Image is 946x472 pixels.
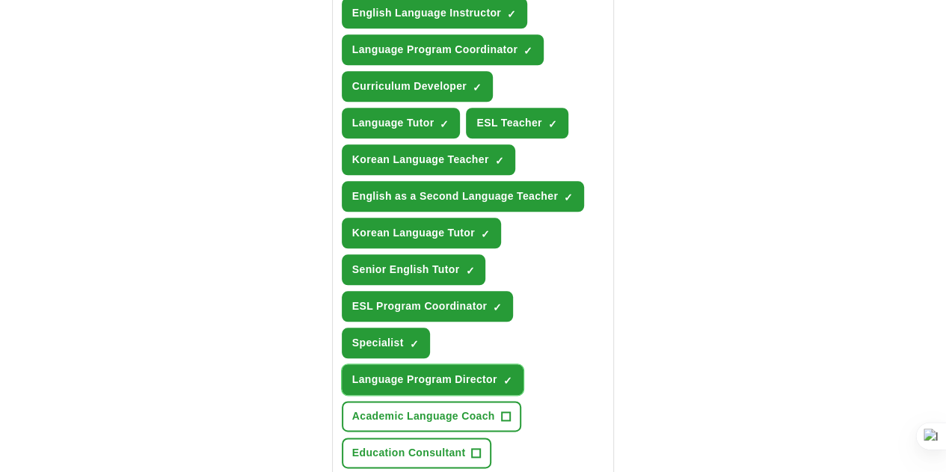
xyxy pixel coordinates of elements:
[564,191,573,203] span: ✓
[503,375,512,387] span: ✓
[342,181,584,212] button: English as a Second Language Teacher✓
[342,108,461,138] button: Language Tutor✓
[342,254,486,285] button: Senior English Tutor✓
[352,445,466,461] span: Education Consultant
[352,115,434,131] span: Language Tutor
[342,364,523,395] button: Language Program Director✓
[352,335,404,351] span: Specialist
[352,42,517,58] span: Language Program Coordinator
[410,338,419,350] span: ✓
[352,189,558,204] span: English as a Second Language Teacher
[440,118,449,130] span: ✓
[352,152,489,168] span: Korean Language Teacher
[352,262,460,278] span: Senior English Tutor
[473,82,482,94] span: ✓
[523,45,532,57] span: ✓
[342,438,492,468] button: Education Consultant
[476,115,541,131] span: ESL Teacher
[465,265,474,277] span: ✓
[352,79,467,94] span: Curriculum Developer
[352,225,475,241] span: Korean Language Tutor
[493,301,502,313] span: ✓
[342,401,521,432] button: Academic Language Coach
[481,228,490,240] span: ✓
[548,118,557,130] span: ✓
[342,144,515,175] button: Korean Language Teacher✓
[352,5,501,21] span: English Language Instructor
[342,328,430,358] button: Specialist✓
[352,408,495,424] span: Academic Language Coach
[352,298,487,314] span: ESL Program Coordinator
[342,71,493,102] button: Curriculum Developer✓
[466,108,568,138] button: ESL Teacher✓
[342,34,544,65] button: Language Program Coordinator✓
[342,218,501,248] button: Korean Language Tutor✓
[507,8,516,20] span: ✓
[342,291,513,322] button: ESL Program Coordinator✓
[352,372,497,387] span: Language Program Director
[495,155,504,167] span: ✓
